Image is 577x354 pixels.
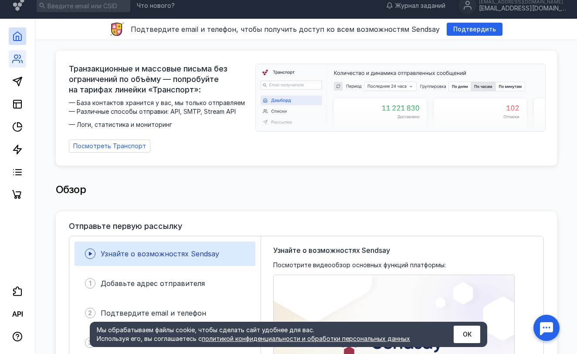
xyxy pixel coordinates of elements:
[101,249,219,258] span: Узнайте о возможностях Sendsay
[454,326,480,343] button: ОК
[382,1,450,10] a: Журнал заданий
[273,245,390,255] span: Узнайте о возможностях Sendsay
[73,143,146,150] span: Посмотреть Транспорт
[88,338,92,347] span: 3
[453,26,496,33] span: Подтвердить
[132,3,179,9] a: Что нового?
[479,5,566,12] div: [EMAIL_ADDRESS][DOMAIN_NAME]
[69,222,182,231] h3: Отправьте первую рассылку
[69,140,150,153] a: Посмотреть Транспорт
[256,64,545,131] img: dashboard-transport-banner
[101,309,206,317] span: Подтвердите email и телефон
[447,23,502,36] button: Подтвердить
[101,279,205,288] span: Добавьте адрес отправителя
[69,99,250,129] span: — База контактов хранится у вас, мы только отправляем — Различные способы отправки: API, SMTP, St...
[137,3,175,9] span: Что нового?
[56,183,86,196] span: Обзор
[69,64,250,95] span: Транзакционные и массовые письма без ограничений по объёму — попробуйте на тарифах линейки «Транс...
[97,326,432,343] div: Мы обрабатываем файлы cookie, чтобы сделать сайт удобнее для вас. Используя его, вы соглашаетесь c
[89,279,92,288] span: 1
[131,25,440,34] span: Подтвердите email и телефон, чтобы получить доступ ко всем возможностям Sendsay
[202,335,410,342] a: политикой конфиденциальности и обработки персональных данных
[273,261,446,269] span: Посмотрите видеообзор основных функций платформы:
[395,1,445,10] span: Журнал заданий
[88,309,92,317] span: 2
